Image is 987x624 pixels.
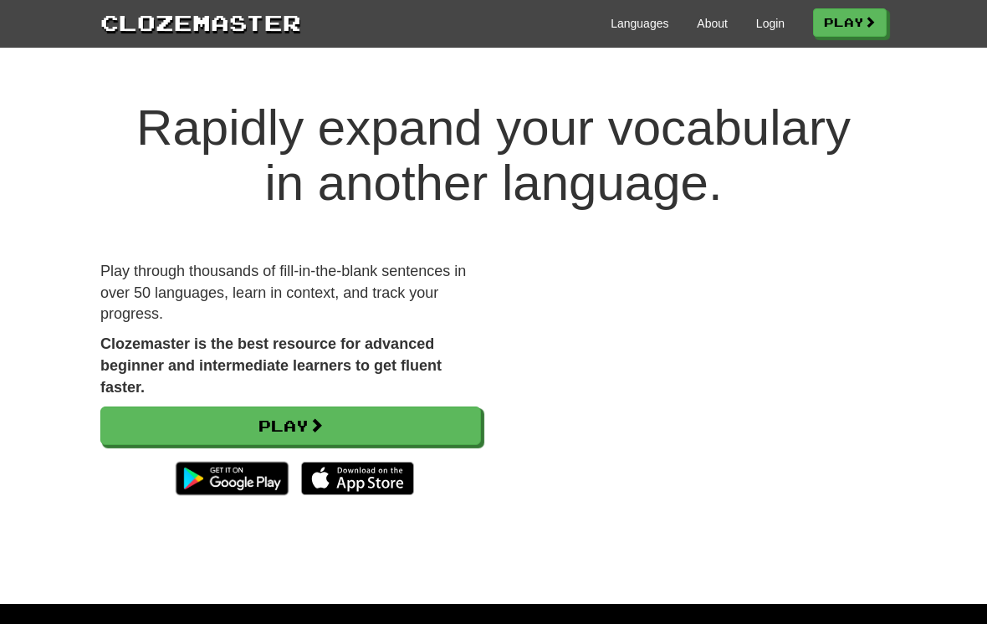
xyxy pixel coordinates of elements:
img: Get it on Google Play [167,453,297,504]
a: Play [813,8,887,37]
a: Play [100,407,481,445]
img: Download_on_the_App_Store_Badge_US-UK_135x40-25178aeef6eb6b83b96f5f2d004eda3bffbb37122de64afbaef7... [301,462,414,495]
strong: Clozemaster is the best resource for advanced beginner and intermediate learners to get fluent fa... [100,335,442,395]
a: Clozemaster [100,7,301,38]
a: Login [756,15,785,32]
p: Play through thousands of fill-in-the-blank sentences in over 50 languages, learn in context, and... [100,261,481,325]
a: About [697,15,728,32]
a: Languages [611,15,668,32]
